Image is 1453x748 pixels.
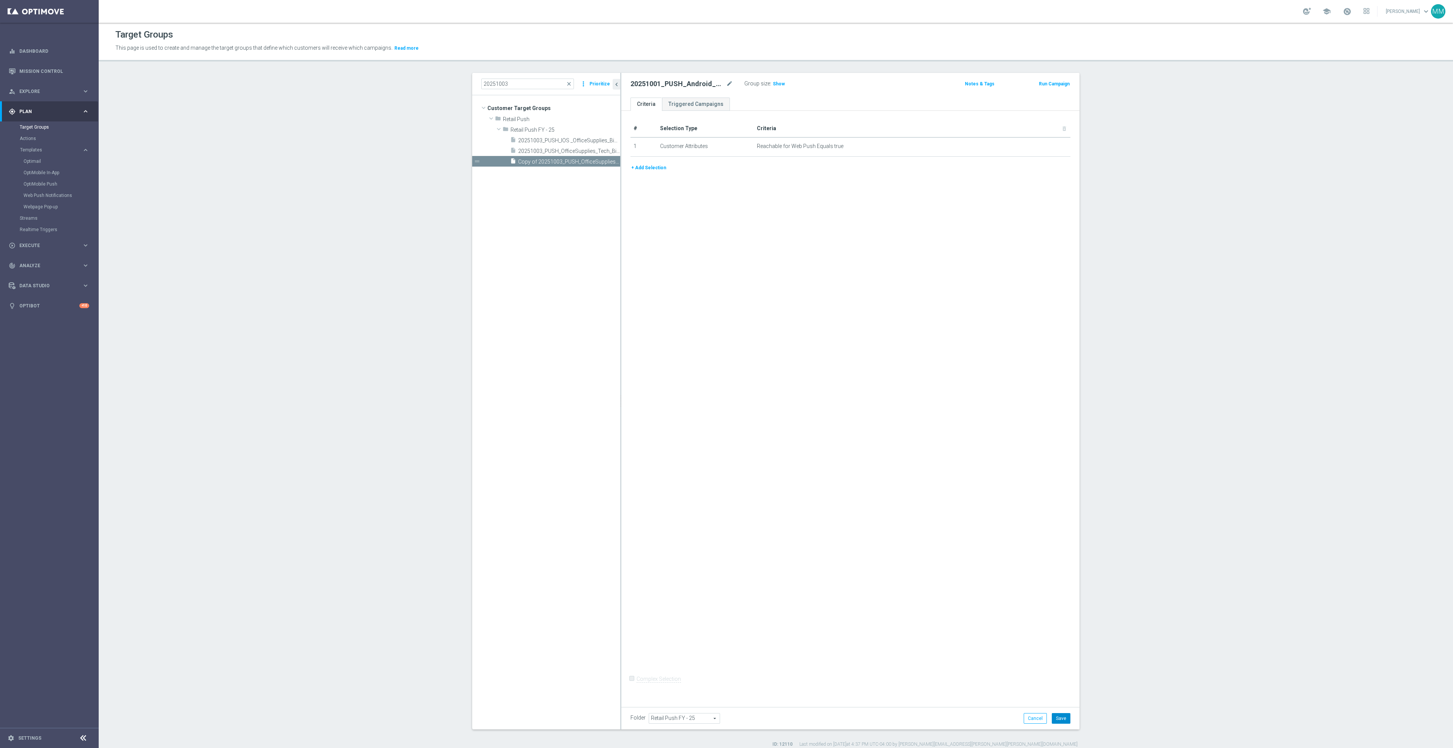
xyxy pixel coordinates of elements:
span: 20251003_PUSH_IOS _OfficeSupplies_BinWins [518,137,620,144]
i: keyboard_arrow_right [82,146,89,154]
span: Execute [19,243,82,248]
i: track_changes [9,262,16,269]
label: Folder [630,715,646,721]
td: 1 [630,137,657,156]
button: Save [1052,713,1070,724]
button: gps_fixed Plan keyboard_arrow_right [8,109,90,115]
i: keyboard_arrow_right [82,282,89,289]
div: MM [1431,4,1445,19]
h2: 20251001_PUSH_Android_Loyalty_EasyDealDays_Teaser [630,79,725,88]
button: equalizer Dashboard [8,48,90,54]
i: gps_fixed [9,108,16,115]
div: Optibot [9,296,89,316]
button: Mission Control [8,68,90,74]
div: Explore [9,88,82,95]
h1: Target Groups [115,29,173,40]
span: Data Studio [19,283,82,288]
i: insert_drive_file [510,158,516,167]
div: Templates [20,144,98,213]
button: track_changes Analyze keyboard_arrow_right [8,263,90,269]
a: Optimail [24,158,79,164]
div: Streams [20,213,98,224]
label: Last modified on [DATE] at 4:37 PM UTC-04:00 by [PERSON_NAME][EMAIL_ADDRESS][PERSON_NAME][PERSON_... [799,741,1078,748]
i: folder [495,115,501,124]
span: Copy of 20251003_PUSH_OfficeSupplies_Tech_BinWins [518,159,620,165]
i: play_circle_outline [9,242,16,249]
a: Actions [20,135,79,142]
a: Web Push Notifications [24,192,79,198]
span: This page is used to create and manage the target groups that define which customers will receive... [115,45,392,51]
span: Plan [19,109,82,114]
div: Plan [9,108,82,115]
div: lightbulb Optibot +10 [8,303,90,309]
i: keyboard_arrow_right [82,242,89,249]
button: chevron_left [613,79,620,90]
div: Data Studio [9,282,82,289]
button: Templates keyboard_arrow_right [20,147,90,153]
button: Notes & Tags [964,80,995,88]
span: Templates [20,148,74,152]
span: 20251003_PUSH_OfficeSupplies_Tech_BinWins [518,148,620,154]
i: person_search [9,88,16,95]
i: insert_drive_file [510,147,516,156]
label: ID: 12110 [772,741,793,748]
div: Dashboard [9,41,89,61]
a: Settings [18,736,41,740]
a: Webpage Pop-up [24,204,79,210]
div: Realtime Triggers [20,224,98,235]
span: Explore [19,89,82,94]
div: Target Groups [20,121,98,133]
a: Mission Control [19,61,89,81]
i: keyboard_arrow_right [82,262,89,269]
td: Customer Attributes [657,137,754,156]
a: Target Groups [20,124,79,130]
button: Read more [394,44,419,52]
div: Execute [9,242,82,249]
a: Triggered Campaigns [662,98,730,111]
i: folder [503,126,509,135]
button: Cancel [1024,713,1047,724]
a: Criteria [630,98,662,111]
div: Templates [20,148,82,152]
a: Realtime Triggers [20,227,79,233]
i: settings [8,735,14,742]
div: Webpage Pop-up [24,201,98,213]
input: Quick find group or folder [481,79,574,89]
span: Show [773,81,785,87]
div: Web Push Notifications [24,190,98,201]
button: Prioritize [588,79,611,89]
div: Optimail [24,156,98,167]
a: OptiMobile In-App [24,170,79,176]
span: school [1322,7,1331,16]
i: equalizer [9,48,16,55]
label: : [770,80,771,87]
label: Complex Selection [637,676,681,683]
i: keyboard_arrow_right [82,108,89,115]
i: insert_drive_file [510,137,516,145]
div: Analyze [9,262,82,269]
a: Streams [20,215,79,221]
span: Criteria [757,125,776,131]
button: play_circle_outline Execute keyboard_arrow_right [8,243,90,249]
i: more_vert [580,79,587,89]
button: Data Studio keyboard_arrow_right [8,283,90,289]
i: chevron_left [613,81,620,88]
span: Customer Target Groups [487,103,620,113]
button: Run Campaign [1038,80,1070,88]
span: Retail Push [503,116,620,123]
th: Selection Type [657,120,754,137]
i: lightbulb [9,302,16,309]
i: mode_edit [726,79,733,88]
span: keyboard_arrow_down [1422,7,1430,16]
i: keyboard_arrow_right [82,88,89,95]
button: person_search Explore keyboard_arrow_right [8,88,90,94]
a: [PERSON_NAME]keyboard_arrow_down [1385,6,1431,17]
